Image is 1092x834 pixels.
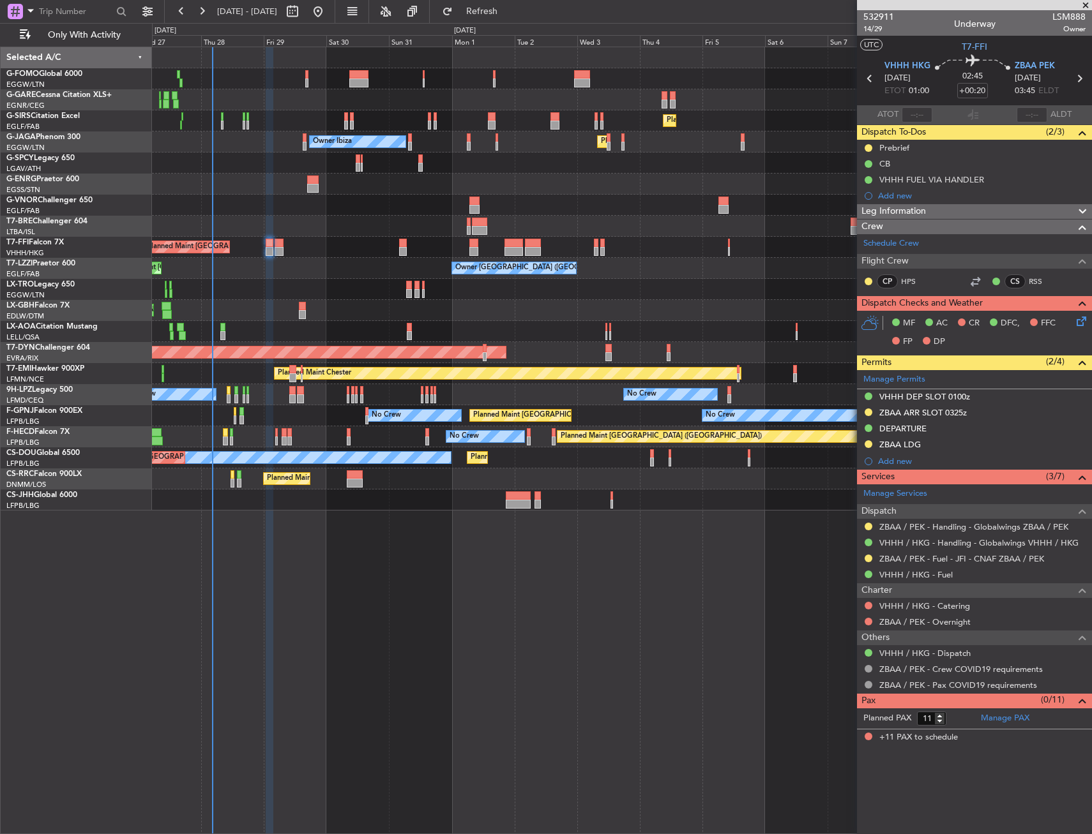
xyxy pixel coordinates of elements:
[6,365,31,373] span: T7-EMI
[6,281,75,288] a: LX-TROLegacy 650
[863,237,919,250] a: Schedule Crew
[878,190,1086,201] div: Add new
[954,17,996,31] div: Underway
[6,239,29,246] span: T7-FFI
[6,143,45,153] a: EGGW/LTN
[879,648,971,659] a: VHHH / HKG - Dispatch
[6,386,73,394] a: 9H-LPZLegacy 500
[372,406,401,425] div: No Crew
[861,694,876,708] span: Pax
[863,24,894,34] span: 14/29
[6,428,34,436] span: F-HECD
[6,80,45,89] a: EGGW/LTN
[561,427,762,446] div: Planned Maint [GEOGRAPHIC_DATA] ([GEOGRAPHIC_DATA])
[879,537,1079,548] a: VHHH / HKG - Handling - Globalwings VHHH / HKG
[6,218,87,225] a: T7-BREChallenger 604
[6,260,75,267] a: T7-LZZIPraetor 600
[962,40,987,54] span: T7-FFI
[879,407,967,418] div: ZBAA ARR SLOT 0325z
[1046,355,1065,368] span: (2/4)
[454,26,476,36] div: [DATE]
[436,1,513,22] button: Refresh
[326,35,389,47] div: Sat 30
[861,355,891,370] span: Permits
[6,154,34,162] span: G-SPCY
[6,101,45,110] a: EGNR/CEG
[1038,85,1059,98] span: ELDT
[6,438,40,447] a: LFPB/LBG
[6,501,40,510] a: LFPB/LBG
[6,91,112,99] a: G-GARECessna Citation XLS+
[6,260,33,267] span: T7-LZZI
[902,107,932,123] input: --:--
[861,254,909,269] span: Flight Crew
[139,35,201,47] div: Wed 27
[706,406,735,425] div: No Crew
[879,423,927,434] div: DEPARTURE
[861,204,926,219] span: Leg Information
[6,269,40,279] a: EGLF/FAB
[6,197,93,204] a: G-VNORChallenger 650
[879,391,970,402] div: VHHH DEP SLOT 0100z
[6,248,44,258] a: VHHH/HKG
[909,85,929,98] span: 01:00
[6,218,33,225] span: T7-BRE
[6,175,79,183] a: G-ENRGPraetor 600
[863,10,894,24] span: 532911
[1041,317,1056,330] span: FFC
[6,470,34,478] span: CS-RRC
[6,407,34,415] span: F-GPNJ
[452,35,515,47] div: Mon 1
[455,7,509,16] span: Refresh
[879,680,1037,690] a: ZBAA / PEK - Pax COVID19 requirements
[515,35,577,47] div: Tue 2
[577,35,640,47] div: Wed 3
[861,583,892,598] span: Charter
[1001,317,1020,330] span: DFC,
[6,375,44,384] a: LFMN/NCE
[6,112,31,120] span: G-SIRS
[6,449,80,457] a: CS-DOUGlobal 6500
[6,449,36,457] span: CS-DOU
[861,470,895,484] span: Services
[264,35,326,47] div: Fri 29
[6,407,82,415] a: F-GPNJFalcon 900EX
[877,274,898,288] div: CP
[667,111,868,130] div: Planned Maint [GEOGRAPHIC_DATA] ([GEOGRAPHIC_DATA])
[884,60,930,73] span: VHHH HKG
[861,125,926,140] span: Dispatch To-Dos
[878,456,1086,466] div: Add new
[884,85,906,98] span: ETOT
[828,35,890,47] div: Sun 7
[879,553,1044,564] a: ZBAA / PEK - Fuel - JFI - CNAF ZBAA / PEK
[6,122,40,131] a: EGLF/FAB
[879,521,1068,532] a: ZBAA / PEK - Handling - Globalwings ZBAA / PEK
[1029,276,1058,287] a: RSS
[879,600,970,611] a: VHHH / HKG - Catering
[6,197,38,204] span: G-VNOR
[6,323,36,331] span: LX-AOA
[1041,693,1065,706] span: (0/11)
[962,70,983,83] span: 02:45
[861,296,983,311] span: Dispatch Checks and Weather
[879,174,984,185] div: VHHH FUEL VIA HANDLER
[6,175,36,183] span: G-ENRG
[39,2,112,21] input: Trip Number
[6,365,84,373] a: T7-EMIHawker 900XP
[879,664,1043,674] a: ZBAA / PEK - Crew COVID19 requirements
[6,91,36,99] span: G-GARE
[6,396,43,405] a: LFMD/CEQ
[313,132,352,151] div: Owner Ibiza
[863,712,911,725] label: Planned PAX
[6,185,40,195] a: EGSS/STN
[6,206,40,216] a: EGLF/FAB
[6,344,35,352] span: T7-DYN
[969,317,980,330] span: CR
[981,712,1029,725] a: Manage PAX
[879,142,909,153] div: Prebrief
[879,731,958,744] span: +11 PAX to schedule
[6,344,90,352] a: T7-DYNChallenger 604
[455,258,632,278] div: Owner [GEOGRAPHIC_DATA] ([GEOGRAPHIC_DATA])
[6,133,36,141] span: G-JAGA
[6,281,34,288] span: LX-TRO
